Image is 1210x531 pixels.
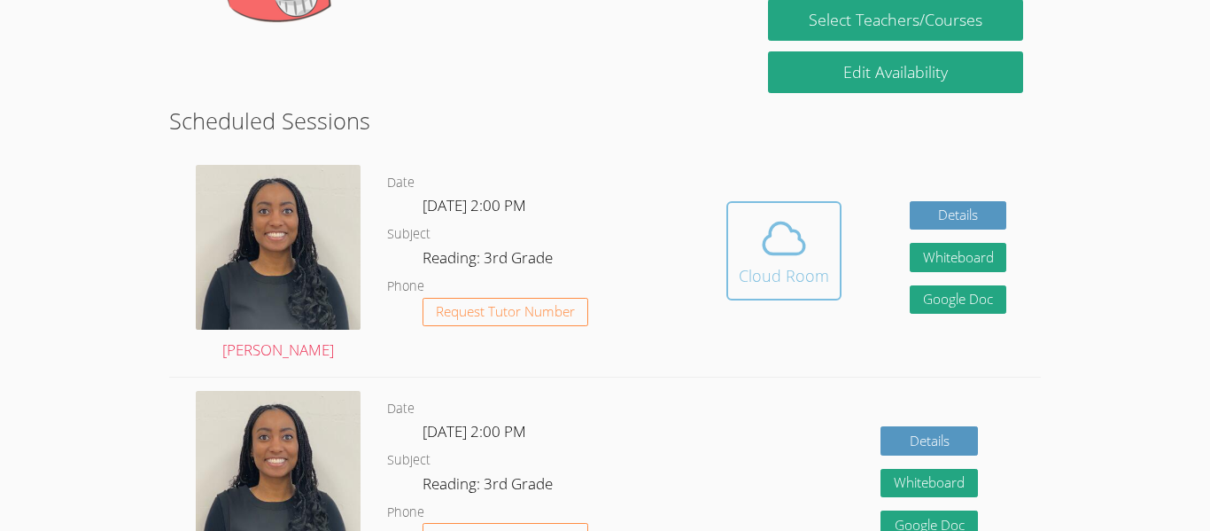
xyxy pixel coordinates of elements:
dt: Date [387,398,415,420]
dd: Reading: 3rd Grade [423,472,556,502]
button: Cloud Room [726,201,842,301]
img: avatar.png [196,165,361,330]
dd: Reading: 3rd Grade [423,246,556,276]
span: [DATE] 2:00 PM [423,421,526,441]
span: Request Tutor Number [436,305,575,318]
button: Request Tutor Number [423,298,588,327]
dt: Subject [387,449,430,472]
a: Edit Availability [768,51,1023,93]
a: Details [880,426,978,456]
a: [PERSON_NAME] [196,165,361,363]
button: Whiteboard [910,243,1007,272]
button: Whiteboard [880,469,978,498]
dt: Subject [387,223,430,246]
a: Google Doc [910,285,1007,315]
h2: Scheduled Sessions [169,104,1041,137]
a: Details [910,201,1007,230]
dt: Phone [387,502,424,524]
span: [DATE] 2:00 PM [423,195,526,215]
dt: Phone [387,276,424,298]
dt: Date [387,172,415,194]
div: Cloud Room [739,263,829,288]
